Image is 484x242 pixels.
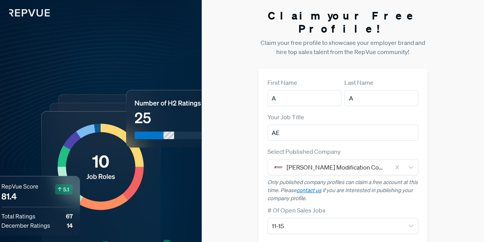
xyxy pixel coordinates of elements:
input: Title [267,125,419,141]
a: contact us [297,187,321,194]
label: # Of Open Sales Jobs [267,206,326,215]
img: Fontaine Modification Company [274,163,283,172]
label: First Name [267,78,297,87]
h3: Claim your Free Profile! [258,9,428,35]
input: Last Name [344,90,418,106]
p: Only published company profiles can claim a free account at this time. Please if you are interest... [267,178,419,202]
p: Claim your free profile to showcase your employer brand and hire top sales talent from the RepVue... [258,38,428,56]
input: First Name [267,90,341,106]
label: Last Name [344,78,373,87]
label: Your Job Title [267,112,304,122]
label: Select Published Company [267,147,341,156]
